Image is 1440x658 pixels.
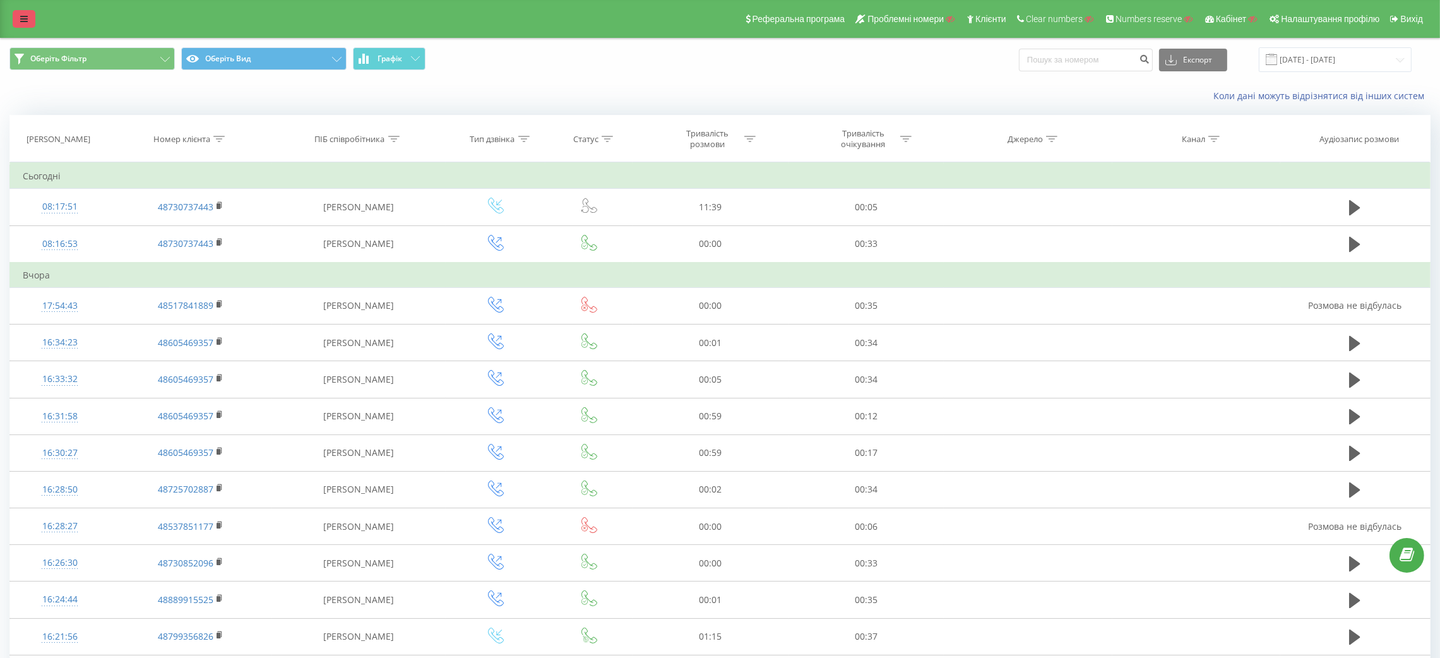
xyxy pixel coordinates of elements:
td: 00:02 [633,471,788,508]
span: Розмова не відбулась [1308,520,1401,532]
td: 00:35 [788,287,944,324]
input: Пошук за номером [1019,49,1153,71]
a: 48537851177 [158,520,213,532]
td: [PERSON_NAME] [271,434,446,471]
span: Кабінет [1216,14,1247,24]
a: 48725702887 [158,483,213,495]
td: 00:06 [788,508,944,545]
td: 00:35 [788,582,944,618]
td: 00:17 [788,434,944,471]
button: Оберіть Вид [181,47,347,70]
span: Налаштування профілю [1281,14,1379,24]
td: 00:59 [633,434,788,471]
td: 00:37 [788,618,944,655]
span: Графік [378,54,402,63]
button: Експорт [1159,49,1227,71]
td: 00:00 [633,225,788,263]
td: 00:12 [788,398,944,434]
div: Джерело [1008,134,1043,145]
td: [PERSON_NAME] [271,545,446,582]
td: [PERSON_NAME] [271,582,446,618]
a: 48605469357 [158,337,213,349]
span: Проблемні номери [867,14,944,24]
td: [PERSON_NAME] [271,225,446,263]
td: 00:01 [633,582,788,618]
div: 16:28:50 [23,477,97,502]
div: Тип дзвінка [470,134,515,145]
td: 01:15 [633,618,788,655]
td: 00:01 [633,325,788,361]
div: Тривалість розмови [674,128,741,150]
div: 16:24:44 [23,587,97,612]
td: [PERSON_NAME] [271,189,446,225]
div: 16:31:58 [23,404,97,429]
td: 00:34 [788,471,944,508]
a: 48730737443 [158,201,213,213]
span: Розмова не відбулась [1308,299,1401,311]
td: 11:39 [633,189,788,225]
td: 00:34 [788,361,944,398]
td: [PERSON_NAME] [271,398,446,434]
a: 48605469357 [158,446,213,458]
td: 00:00 [633,287,788,324]
span: Numbers reserve [1116,14,1182,24]
a: 48799356826 [158,630,213,642]
td: [PERSON_NAME] [271,508,446,545]
div: 16:34:23 [23,330,97,355]
div: Аудіозапис розмови [1319,134,1399,145]
div: 16:33:32 [23,367,97,392]
button: Оберіть Фільтр [9,47,175,70]
td: [PERSON_NAME] [271,471,446,508]
a: 48605469357 [158,410,213,422]
div: 17:54:43 [23,294,97,318]
div: ПІБ співробітника [315,134,385,145]
div: 16:28:27 [23,514,97,539]
td: 00:33 [788,545,944,582]
div: Номер клієнта [153,134,210,145]
td: 00:05 [633,361,788,398]
div: Тривалість очікування [830,128,897,150]
td: 00:05 [788,189,944,225]
div: Канал [1182,134,1205,145]
div: 08:17:51 [23,194,97,219]
a: 48889915525 [158,594,213,606]
td: 00:33 [788,225,944,263]
span: Клієнти [975,14,1006,24]
button: Графік [353,47,425,70]
td: 00:34 [788,325,944,361]
span: Clear numbers [1026,14,1083,24]
span: Оберіть Фільтр [30,54,86,64]
span: Реферальна програма [753,14,845,24]
td: 00:00 [633,508,788,545]
span: Вихід [1401,14,1423,24]
div: 16:30:27 [23,441,97,465]
td: 00:00 [633,545,788,582]
td: [PERSON_NAME] [271,618,446,655]
a: 48517841889 [158,299,213,311]
a: Коли дані можуть відрізнятися вiд інших систем [1213,90,1431,102]
td: Вчора [10,263,1431,288]
a: 48730852096 [158,557,213,569]
div: Статус [573,134,598,145]
td: 00:59 [633,398,788,434]
td: [PERSON_NAME] [271,361,446,398]
div: [PERSON_NAME] [27,134,90,145]
td: [PERSON_NAME] [271,287,446,324]
div: 08:16:53 [23,232,97,256]
a: 48605469357 [158,373,213,385]
div: 16:26:30 [23,551,97,575]
a: 48730737443 [158,237,213,249]
td: [PERSON_NAME] [271,325,446,361]
td: Сьогодні [10,164,1431,189]
div: 16:21:56 [23,625,97,649]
